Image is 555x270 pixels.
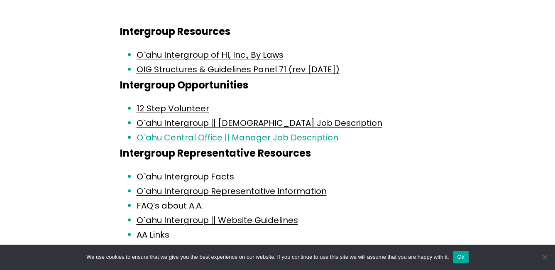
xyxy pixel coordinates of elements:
[453,251,469,263] button: Ok
[137,185,327,197] a: O`ahu Intergroup Representative Information
[86,253,449,261] span: We use cookies to ensure that we give you the best experience on our website. If you continue to ...
[137,49,284,61] a: O`ahu Intergroup of HI, Inc., By Laws
[137,103,209,114] a: 12 Step Volunteer
[137,132,338,143] a: O`ahu Central Office || Manager Job Description
[120,147,435,160] h4: Intergroup Representative Resources
[540,253,549,261] span: No
[137,214,298,226] a: O`ahu Intergroup || Website Guidelines
[120,25,435,38] h4: Intergroup Resources
[137,171,234,182] a: O`ahu Intergroup Facts
[137,229,169,241] a: AA Links
[137,117,382,129] a: O`ahu Intergroup || [DEMOGRAPHIC_DATA] Job Description
[137,200,203,211] a: FAQ’s about A.A.
[137,64,340,75] a: OIG Structures & Guidelines Panel 71 (rev [DATE])
[120,79,435,91] h4: Intergroup Opportunities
